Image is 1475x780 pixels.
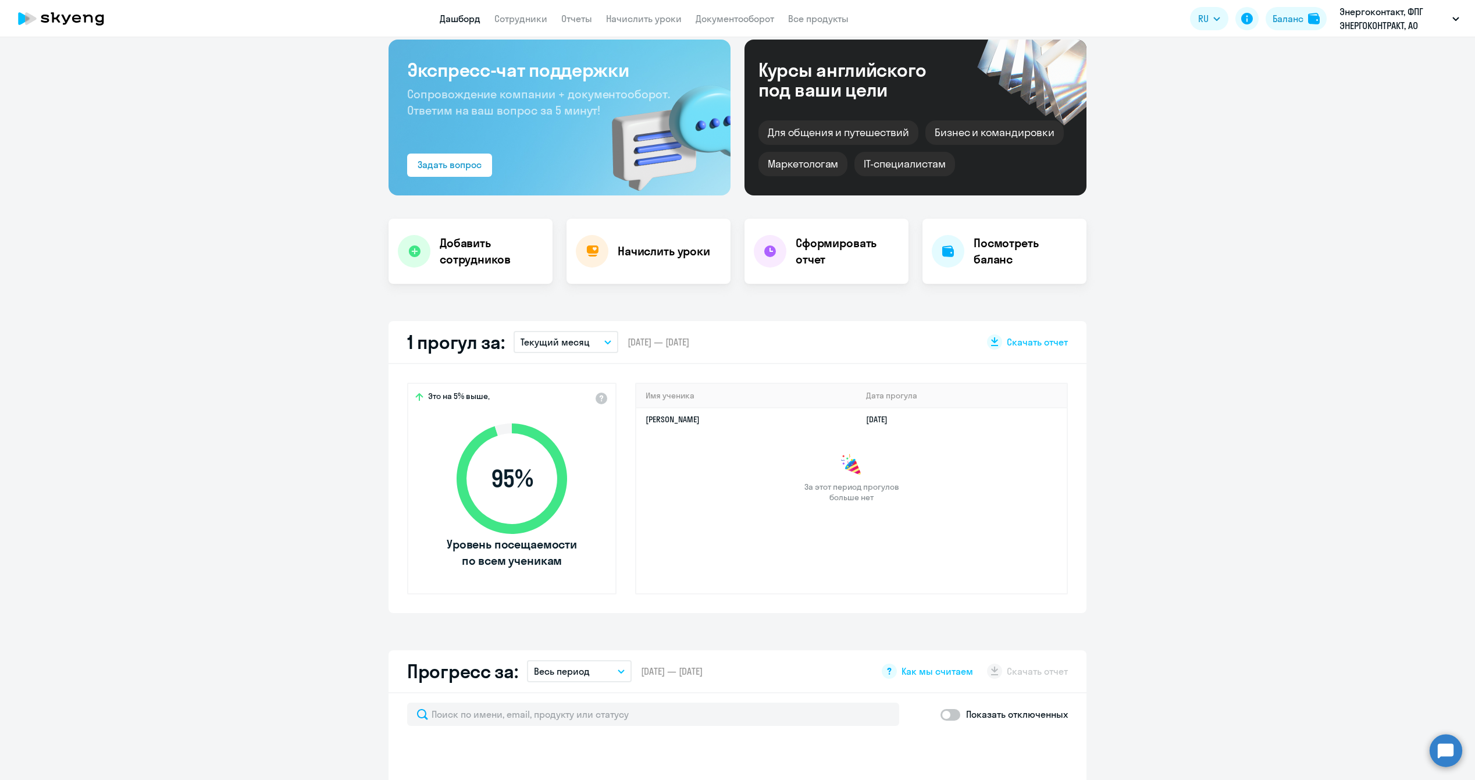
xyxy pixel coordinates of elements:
span: [DATE] — [DATE] [628,336,689,348]
a: Отчеты [561,13,592,24]
div: Баланс [1273,12,1303,26]
a: Все продукты [788,13,849,24]
p: Весь период [534,664,590,678]
h2: Прогресс за: [407,660,518,683]
span: Уровень посещаемости по всем ученикам [445,536,579,569]
span: RU [1198,12,1209,26]
h4: Сформировать отчет [796,235,899,268]
a: Документооборот [696,13,774,24]
p: Энергоконтакт, ФПГ ЭНЕРГОКОНТРАКТ, АО [1339,5,1448,33]
p: Текущий месяц [521,335,590,349]
button: Балансbalance [1266,7,1327,30]
div: Маркетологам [758,152,847,176]
span: Как мы считаем [902,665,973,678]
a: [DATE] [866,414,897,425]
h4: Посмотреть баланс [974,235,1077,268]
img: balance [1308,13,1320,24]
div: Курсы английского под ваши цели [758,60,957,99]
span: Скачать отчет [1007,336,1068,348]
div: Задать вопрос [418,158,482,172]
h4: Добавить сотрудников [440,235,543,268]
a: [PERSON_NAME] [646,414,700,425]
img: bg-img [595,65,731,195]
input: Поиск по имени, email, продукту или статусу [407,703,899,726]
button: Текущий месяц [514,331,618,353]
span: 95 % [445,465,579,493]
a: Дашборд [440,13,480,24]
h3: Экспресс-чат поддержки [407,58,712,81]
span: Сопровождение компании + документооборот. Ответим на ваш вопрос за 5 минут! [407,87,670,117]
th: Имя ученика [636,384,857,408]
img: congrats [840,454,863,477]
span: [DATE] — [DATE] [641,665,703,678]
div: IT-специалистам [854,152,954,176]
th: Дата прогула [857,384,1067,408]
div: Для общения и путешествий [758,120,918,145]
span: Это на 5% выше, [428,391,490,405]
a: Сотрудники [494,13,547,24]
h2: 1 прогул за: [407,330,504,354]
button: Энергоконтакт, ФПГ ЭНЕРГОКОНТРАКТ, АО [1334,5,1465,33]
div: Бизнес и командировки [925,120,1064,145]
span: За этот период прогулов больше нет [803,482,900,503]
h4: Начислить уроки [618,243,710,259]
p: Показать отключенных [966,707,1068,721]
button: RU [1190,7,1228,30]
button: Задать вопрос [407,154,492,177]
a: Начислить уроки [606,13,682,24]
button: Весь период [527,660,632,682]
